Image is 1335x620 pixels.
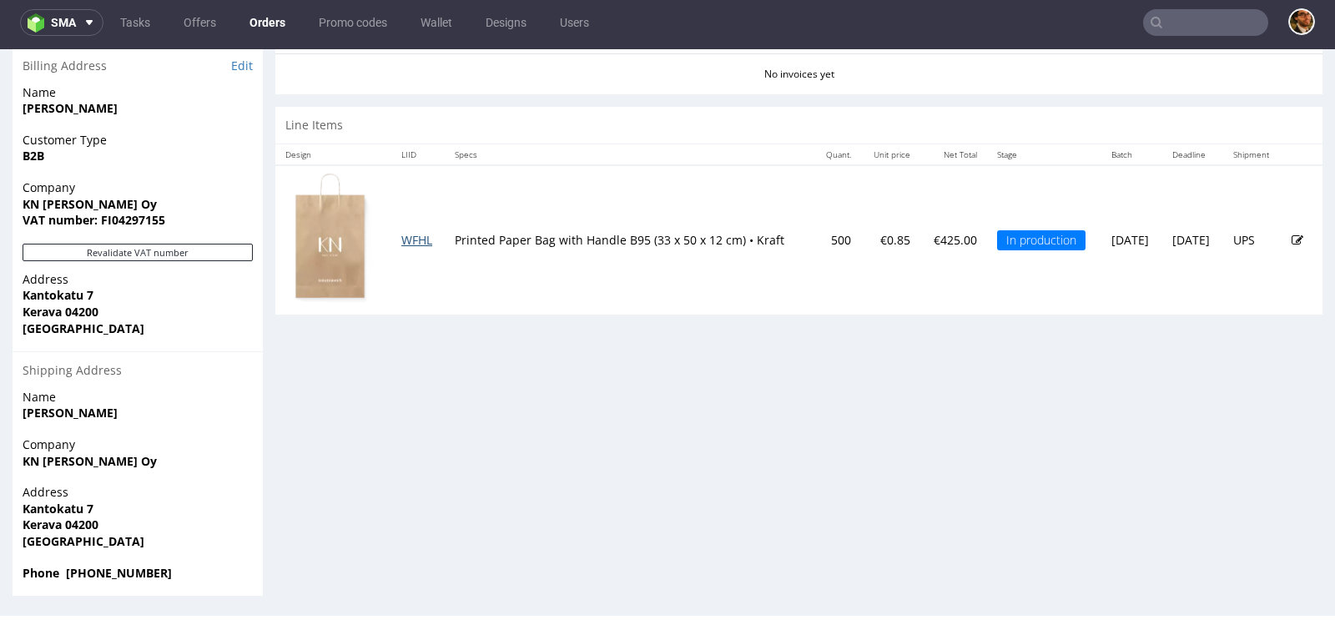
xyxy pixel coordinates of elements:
a: Edit [231,8,253,25]
strong: Kerava 04200 [23,255,98,270]
strong: Kantokatu 7 [23,451,93,467]
div: In production [997,181,1086,201]
p: €425.00 [930,183,977,199]
th: Quant. [814,95,861,116]
th: Design [275,95,391,116]
a: Users [550,9,599,36]
strong: VAT number: FI04297155 [23,163,165,179]
button: sma [20,9,103,36]
th: Batch [1101,95,1162,116]
div: Line Items [275,58,1322,94]
strong: [PERSON_NAME] [23,355,118,371]
th: Unit price [861,95,921,116]
a: WFHL [401,183,432,199]
span: Company [23,130,253,147]
td: [DATE] [1101,116,1162,265]
th: LIID [391,95,445,116]
span: sma [51,17,76,28]
a: Designs [476,9,537,36]
span: Address [23,222,253,239]
span: Company [23,387,253,404]
strong: [GEOGRAPHIC_DATA] [23,484,144,500]
span: Customer Type [23,83,253,99]
a: Promo codes [309,9,397,36]
strong: Kantokatu 7 [23,238,93,254]
img: logo [28,13,51,33]
strong: KN [PERSON_NAME] Oy [23,147,157,163]
a: Offers [174,9,226,36]
div: No invoices yet [275,4,1322,33]
a: Wallet [411,9,462,36]
strong: Phone [PHONE_NUMBER] [23,516,172,532]
a: Orders [239,9,295,36]
th: Stage [987,95,1101,116]
img: Matteo Corsico [1290,10,1313,33]
span: Address [23,435,253,451]
a: Tasks [110,9,160,36]
div: Shipping Address [13,302,263,340]
button: Revalidate VAT number [23,194,253,212]
span: Name [23,35,253,52]
td: 500 [814,116,861,265]
td: [DATE] [1162,116,1223,265]
th: Net Total [920,95,987,116]
img: version_two_editor_design [292,122,375,256]
th: Shipment [1223,95,1282,116]
strong: [PERSON_NAME] [23,51,118,67]
td: UPS [1223,116,1282,265]
td: Printed Paper Bag with Handle B95 (33 x 50 x 12 cm) • Kraft [445,116,814,265]
th: Specs [445,95,814,116]
td: €0.85 [861,116,921,265]
span: Name [23,340,253,356]
strong: Kerava 04200 [23,467,98,483]
th: Deadline [1162,95,1223,116]
strong: [GEOGRAPHIC_DATA] [23,271,144,287]
strong: KN [PERSON_NAME] Oy [23,404,157,420]
strong: B2B [23,98,44,114]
